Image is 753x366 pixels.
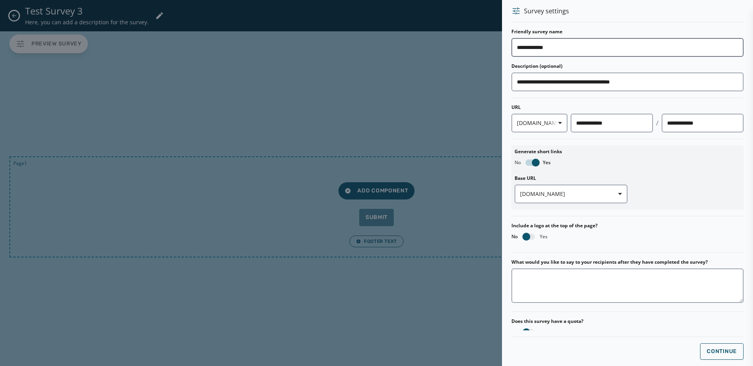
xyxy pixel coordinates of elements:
button: Continue [700,343,744,360]
label: What would you like to say to your recipients after they have completed the survey? [511,259,708,265]
div: URL [511,104,744,111]
label: Base URL [515,175,627,181]
button: [DOMAIN_NAME] [511,114,567,132]
span: Yes [543,159,551,166]
label: Generate short links [515,149,740,155]
span: [DOMAIN_NAME] [520,190,622,198]
label: Does this survey have a quota? [511,318,584,324]
span: No [511,329,518,335]
label: Include a logo at the top of the page? [511,223,744,229]
input: Survey slug [662,114,744,132]
div: / [656,118,658,128]
span: Yes [540,234,547,240]
input: Client slug [571,114,653,132]
span: Continue [707,348,737,355]
label: Description (optional) [511,63,562,69]
body: Rich Text Area [6,6,256,15]
span: Survey settings [524,6,569,16]
button: [DOMAIN_NAME] [515,185,627,203]
label: Friendly survey name [511,29,562,35]
span: Yes [540,329,547,335]
span: No [515,159,521,166]
span: [DOMAIN_NAME] [517,119,562,127]
span: No [511,234,518,240]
